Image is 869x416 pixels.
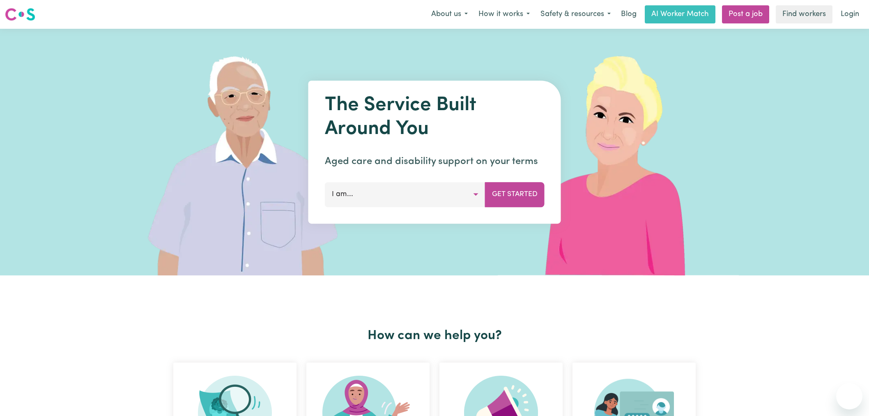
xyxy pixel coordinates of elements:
a: Careseekers logo [5,5,35,24]
a: AI Worker Match [645,5,715,23]
button: Safety & resources [535,6,616,23]
h2: How can we help you? [168,328,701,344]
p: Aged care and disability support on your terms [325,154,545,169]
button: About us [426,6,473,23]
iframe: Button to launch messaging window [836,383,862,409]
button: Get Started [485,182,545,207]
a: Blog [616,5,641,23]
img: Careseekers logo [5,7,35,22]
a: Find workers [776,5,832,23]
a: Login [836,5,864,23]
button: How it works [473,6,535,23]
a: Post a job [722,5,769,23]
h1: The Service Built Around You [325,94,545,141]
button: I am... [325,182,485,207]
